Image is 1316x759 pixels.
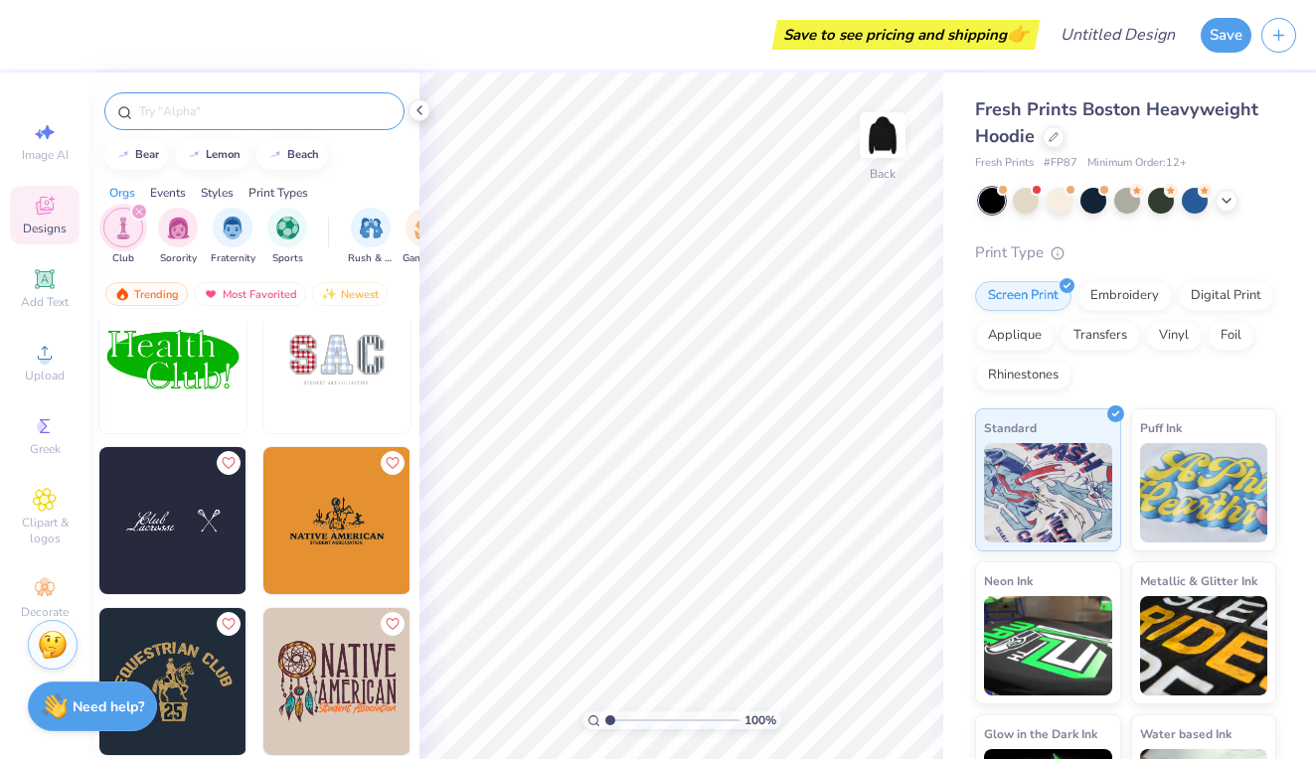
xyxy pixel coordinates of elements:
img: Back [863,115,903,155]
span: Club [112,251,134,266]
img: trend_line.gif [267,149,283,161]
span: Fraternity [211,251,255,266]
button: filter button [103,208,143,266]
img: Game Day Image [414,217,437,239]
img: eba1cdf5-7845-4d0a-a47b-4ed70e7e2cb7 [99,286,247,433]
img: Fraternity Image [222,217,244,239]
span: 100 % [744,711,776,729]
div: Trending [105,282,188,306]
button: filter button [348,208,394,266]
span: Image AI [22,147,69,163]
div: Print Type [975,241,1276,264]
button: filter button [267,208,307,266]
strong: Need help? [73,697,144,716]
div: filter for Sorority [158,208,198,266]
span: Designs [23,221,67,236]
div: Vinyl [1146,321,1202,351]
button: filter button [211,208,255,266]
button: Like [217,451,241,475]
div: Digital Print [1178,281,1274,311]
button: filter button [403,208,448,266]
img: trend_line.gif [186,149,202,161]
img: 1e9e6b75-91a5-4ae9-b298-7f6f1c704287 [99,447,247,594]
img: Sports Image [276,217,299,239]
span: Puff Ink [1140,417,1182,438]
span: 👉 [1007,22,1029,46]
span: Water based Ink [1140,723,1232,744]
button: beach [256,140,328,170]
img: 7b121f80-8374-4351-afd8-5755a85060f3 [246,447,393,594]
div: Transfers [1061,321,1140,351]
div: Newest [312,282,388,306]
div: Screen Print [975,281,1071,311]
div: Embroidery [1077,281,1172,311]
img: Standard [984,443,1112,542]
div: Most Favorited [194,282,306,306]
div: Back [870,165,896,183]
div: Save to see pricing and shipping [777,20,1035,50]
div: filter for Fraternity [211,208,255,266]
img: 8d23ae07-ac1e-4f54-a20e-90565ffcb79d [99,608,247,755]
button: Like [217,612,241,636]
button: Save [1201,18,1251,53]
div: Rhinestones [975,361,1071,390]
img: a369359c-742c-43e3-8f40-8b7576b24155 [263,608,411,755]
span: Clipart & logos [10,515,80,546]
span: Fresh Prints [975,155,1034,172]
img: Rush & Bid Image [360,217,383,239]
span: Glow in the Dark Ink [984,723,1097,744]
img: Sorority Image [167,217,190,239]
span: Sorority [160,251,197,266]
span: Upload [25,368,65,383]
div: lemon [206,149,241,160]
img: most_fav.gif [203,287,219,301]
button: filter button [158,208,198,266]
span: Decorate [21,604,69,620]
div: Applique [975,321,1055,351]
div: filter for Sports [267,208,307,266]
span: Metallic & Glitter Ink [1140,570,1257,591]
img: f9c60a97-0af1-4f1a-b0b5-fc63a8ea8f17 [410,447,557,594]
div: bear [135,149,159,160]
span: Add Text [21,294,69,310]
span: Rush & Bid [348,251,394,266]
div: filter for Game Day [403,208,448,266]
img: Metallic & Glitter Ink [1140,596,1268,695]
img: Puff Ink [1140,443,1268,542]
button: Like [381,451,405,475]
div: Foil [1208,321,1254,351]
span: Game Day [403,251,448,266]
div: Print Types [248,184,308,202]
span: Standard [984,417,1037,438]
img: trending.gif [114,287,130,301]
img: Neon Ink [984,596,1112,695]
img: 28e84d81-d4d5-4294-a132-20de202fb24f [246,608,393,755]
div: Events [150,184,186,202]
img: f5f4dbe5-eb30-48b4-b607-f0da8428eae5 [246,286,393,433]
button: lemon [175,140,249,170]
img: trend_line.gif [115,149,131,161]
span: # FP87 [1044,155,1077,172]
img: 4c3bc8a7-86ea-4e7a-a2ad-189bcdd243e1 [263,447,411,594]
div: filter for Rush & Bid [348,208,394,266]
img: be2954b9-fc87-44b1-a3f5-2bac6dc5484f [410,608,557,755]
img: Newest.gif [321,287,337,301]
input: Try "Alpha" [137,101,392,121]
button: Like [381,612,405,636]
span: Sports [272,251,303,266]
div: filter for Club [103,208,143,266]
img: 436c877f-569b-47a3-b0c3-6d9eb6de6573 [263,286,411,433]
div: Orgs [109,184,135,202]
div: beach [287,149,319,160]
span: Neon Ink [984,570,1033,591]
input: Untitled Design [1045,15,1191,55]
span: Greek [30,441,61,457]
img: a0e331a5-288e-4a0f-a787-18372e132301 [410,286,557,433]
img: Club Image [112,217,134,239]
div: Styles [201,184,234,202]
button: bear [104,140,168,170]
span: Minimum Order: 12 + [1087,155,1187,172]
span: Fresh Prints Boston Heavyweight Hoodie [975,97,1258,148]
